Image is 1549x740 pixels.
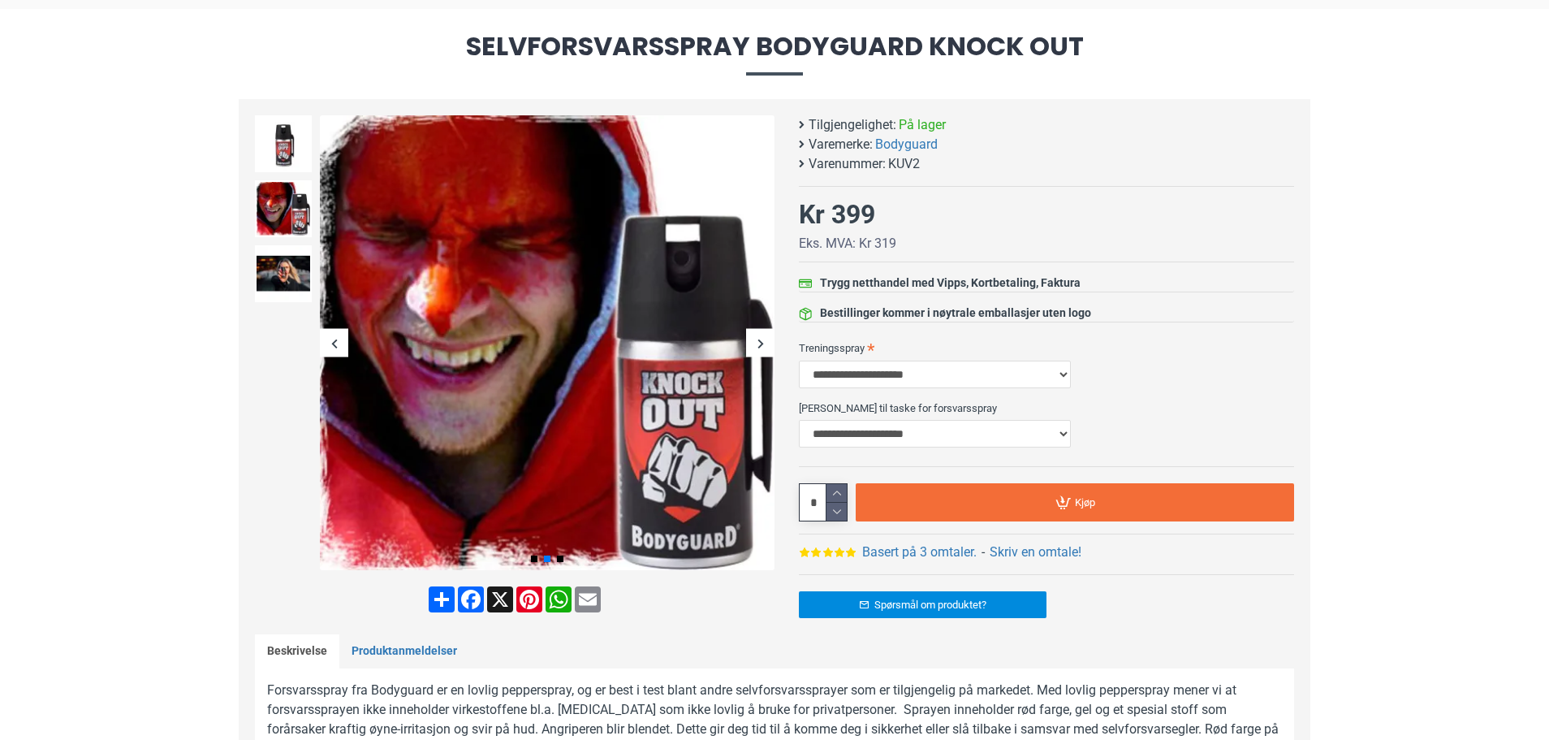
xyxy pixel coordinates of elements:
b: - [982,544,985,560]
span: Go to slide 2 [544,556,550,562]
a: Share [427,586,456,612]
img: Forsvarsspray - Lovlig Pepperspray - SpyGadgets.no [255,180,312,237]
span: Selvforsvarsspray Bodyguard Knock Out [239,33,1310,75]
a: WhatsApp [544,586,573,612]
label: [PERSON_NAME] til taske for forsvarsspray [799,395,1294,421]
span: Kjøp [1075,497,1095,508]
label: Treningsspray [799,335,1294,361]
div: Bestillinger kommer i nøytrale emballasjer uten logo [820,305,1091,322]
div: Kr 399 [799,195,875,234]
a: Pinterest [515,586,544,612]
span: På lager [899,115,946,135]
div: Previous slide [320,329,348,357]
div: Trygg netthandel med Vipps, Kortbetaling, Faktura [820,275,1081,292]
a: Produktanmeldelser [339,634,469,669]
img: Forsvarsspray - Lovlig Pepperspray - SpyGadgets.no [255,245,312,302]
a: Bodyguard [875,135,938,154]
a: Beskrivelse [255,634,339,669]
b: Varemerke: [809,135,873,154]
a: Spørsmål om produktet? [799,591,1046,618]
span: Go to slide 3 [557,556,563,562]
img: Forsvarsspray - Lovlig Pepperspray - SpyGadgets.no [255,115,312,172]
a: X [485,586,515,612]
a: Email [573,586,602,612]
a: Facebook [456,586,485,612]
img: Forsvarsspray - Lovlig Pepperspray - SpyGadgets.no [320,115,774,570]
div: Next slide [746,329,774,357]
span: KUV2 [888,154,920,174]
b: Tilgjengelighet: [809,115,896,135]
b: Varenummer: [809,154,886,174]
span: Go to slide 1 [531,556,537,562]
a: Basert på 3 omtaler. [862,543,977,562]
a: Skriv en omtale! [990,543,1081,562]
